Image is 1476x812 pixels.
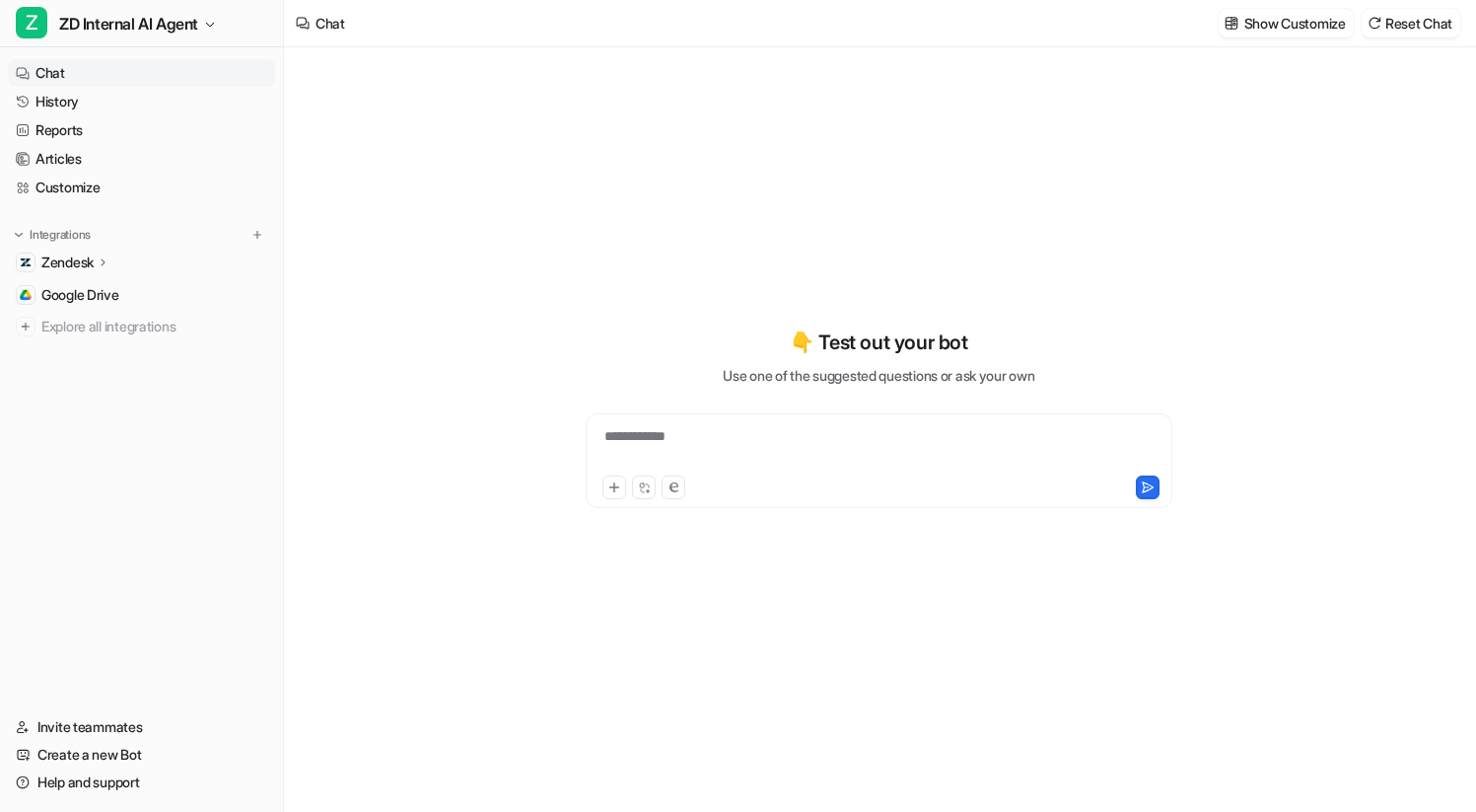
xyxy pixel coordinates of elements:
a: Explore all integrations [8,313,275,340]
span: Google Drive [41,285,119,305]
p: Show Customize [1244,13,1346,34]
img: expand menu [12,228,26,242]
p: Integrations [30,227,91,243]
button: Reset Chat [1362,9,1460,37]
p: Use one of the suggested questions or ask your own [723,365,1034,386]
div: Chat [316,13,345,34]
a: Reports [8,116,275,144]
button: Show Customize [1219,9,1354,37]
span: Z [16,7,47,38]
img: menu_add.svg [250,228,264,242]
img: explore all integrations [16,317,35,336]
button: Integrations [8,225,97,245]
img: Zendesk [20,257,32,268]
span: ZD Internal AI Agent [59,10,198,37]
p: 👇 Test out your bot [790,328,967,357]
a: Invite teammates [8,713,275,741]
img: customize [1225,16,1238,31]
a: Create a new Bot [8,741,275,769]
img: reset [1368,16,1381,31]
a: Chat [8,59,275,87]
p: Zendesk [41,253,94,272]
a: Articles [8,145,275,173]
a: Help and support [8,769,275,796]
a: Customize [8,174,275,201]
a: Google DriveGoogle Drive [8,281,275,309]
img: Google Drive [20,289,32,301]
span: Explore all integrations [41,311,267,342]
a: History [8,88,275,115]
